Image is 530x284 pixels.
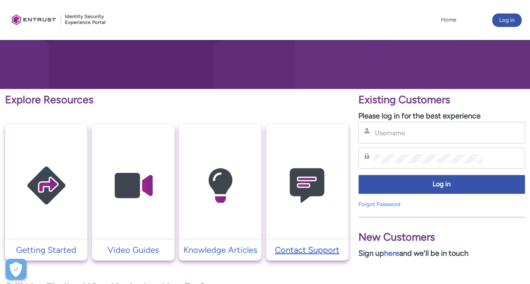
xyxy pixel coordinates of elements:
[439,13,458,26] a: Home
[492,13,522,27] button: Log in
[358,110,525,122] p: Please log in for the best experience
[96,244,170,256] p: Video Guides
[5,259,27,280] button: Open Preferences
[358,248,525,259] p: Sign up and we'll be in touch
[183,244,257,256] p: Knowledge Articles
[364,180,519,189] span: Log in
[5,92,348,108] p: Explore Resources
[266,244,348,256] a: Contact Support
[267,140,347,231] img: Contact Support
[5,259,27,280] div: Cookie Preferences
[92,244,174,256] a: Video Guides
[93,140,173,231] img: Video Guides
[270,244,344,256] p: Contact Support
[9,244,83,256] p: Getting Started
[180,140,260,231] img: Knowledge Articles
[6,140,86,231] img: Getting Started
[374,129,483,137] input: Username
[5,244,87,256] a: Getting Started
[358,92,525,108] p: Existing Customers
[384,249,399,258] a: here
[358,175,525,194] button: Log in
[358,201,401,207] a: Forgot Password
[179,244,261,256] a: Knowledge Articles
[358,229,525,245] p: New Customers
